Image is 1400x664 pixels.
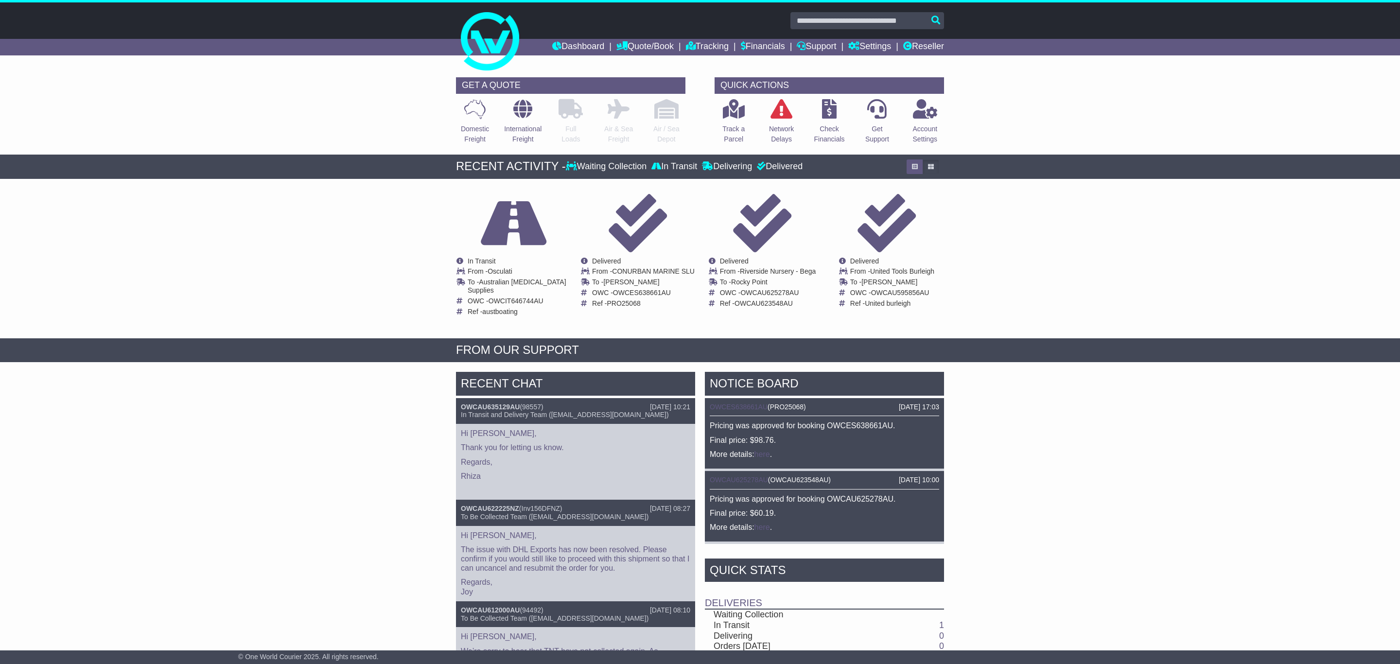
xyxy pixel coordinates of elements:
[848,39,891,55] a: Settings
[461,505,690,513] div: ( )
[710,436,939,445] p: Final price: $98.76.
[460,99,490,150] a: DomesticFreight
[705,609,856,620] td: Waiting Collection
[612,267,695,275] span: CONURBAN MARINE SLU
[552,39,604,55] a: Dashboard
[468,308,570,316] td: Ref -
[456,77,685,94] div: GET A QUOTE
[720,267,816,278] td: From -
[715,77,944,94] div: QUICK ACTIONS
[720,289,816,299] td: OWC -
[754,523,770,531] a: here
[939,620,944,630] a: 1
[504,124,542,144] p: International Freight
[522,403,541,411] span: 98557
[850,278,934,289] td: To -
[705,631,856,642] td: Delivering
[722,99,745,150] a: Track aParcel
[899,476,939,484] div: [DATE] 10:00
[468,297,570,308] td: OWC -
[720,257,749,265] span: Delivered
[504,99,542,150] a: InternationalFreight
[604,124,633,144] p: Air & Sea Freight
[468,267,570,278] td: From -
[770,476,829,484] span: OWCAU623548AU
[468,257,496,265] span: In Transit
[603,278,659,286] span: [PERSON_NAME]
[850,299,934,308] td: Ref -
[522,505,560,512] span: Inv156DFNZ
[461,429,690,438] p: Hi [PERSON_NAME],
[650,505,690,513] div: [DATE] 08:27
[720,278,816,289] td: To -
[754,161,803,172] div: Delivered
[705,620,856,631] td: In Transit
[482,308,517,315] span: austboating
[456,159,566,174] div: RECENT ACTIVITY -
[468,278,570,297] td: To -
[607,299,640,307] span: PRO25068
[912,99,938,150] a: AccountSettings
[865,124,889,144] p: Get Support
[871,289,929,297] span: OWCAU595856AU
[740,289,799,297] span: OWCAU625278AU
[741,39,785,55] a: Financials
[814,99,845,150] a: CheckFinancials
[649,161,700,172] div: In Transit
[461,403,690,411] div: ( )
[592,289,695,299] td: OWC -
[461,614,648,622] span: To Be Collected Team ([EMAIL_ADDRESS][DOMAIN_NAME])
[592,267,695,278] td: From -
[456,343,944,357] div: FROM OUR SUPPORT
[731,278,768,286] span: Rocky Point
[939,631,944,641] a: 0
[770,403,804,411] span: PRO25068
[592,299,695,308] td: Ref -
[939,641,944,651] a: 0
[616,39,674,55] a: Quote/Book
[522,606,541,614] span: 94492
[814,124,845,144] p: Check Financials
[705,641,856,652] td: Orders [DATE]
[461,403,520,411] a: OWCAU635129AU
[913,124,938,144] p: Account Settings
[456,372,695,398] div: RECENT CHAT
[653,124,680,144] p: Air / Sea Depot
[754,450,770,458] a: here
[461,505,519,512] a: OWCAU622225NZ
[559,124,583,144] p: Full Loads
[650,403,690,411] div: [DATE] 10:21
[710,450,939,459] p: More details: .
[769,124,794,144] p: Network Delays
[735,299,793,307] span: OWCAU623548AU
[461,443,690,452] p: Thank you for letting us know.
[850,257,879,265] span: Delivered
[903,39,944,55] a: Reseller
[592,257,621,265] span: Delivered
[461,577,690,596] p: Regards, Joy
[686,39,729,55] a: Tracking
[865,299,910,307] span: United burleigh
[722,124,745,144] p: Track a Parcel
[740,267,816,275] span: Riverside Nursery - Bega
[710,403,768,411] a: OWCES638661AU
[468,278,566,294] span: Australian [MEDICAL_DATA] Supplies
[461,411,669,419] span: In Transit and Delivery Team ([EMAIL_ADDRESS][DOMAIN_NAME])
[710,403,939,411] div: ( )
[461,513,648,521] span: To Be Collected Team ([EMAIL_ADDRESS][DOMAIN_NAME])
[710,421,939,430] p: Pricing was approved for booking OWCES638661AU.
[899,403,939,411] div: [DATE] 17:03
[870,267,934,275] span: United Tools Burleigh
[865,99,890,150] a: GetSupport
[861,278,917,286] span: [PERSON_NAME]
[592,278,695,289] td: To -
[705,372,944,398] div: NOTICE BOARD
[710,494,939,504] p: Pricing was approved for booking OWCAU625278AU.
[710,508,939,518] p: Final price: $60.19.
[710,476,939,484] div: ( )
[720,299,816,308] td: Ref -
[461,606,690,614] div: ( )
[461,472,690,481] p: Rhiza
[710,523,939,532] p: More details: .
[700,161,754,172] div: Delivering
